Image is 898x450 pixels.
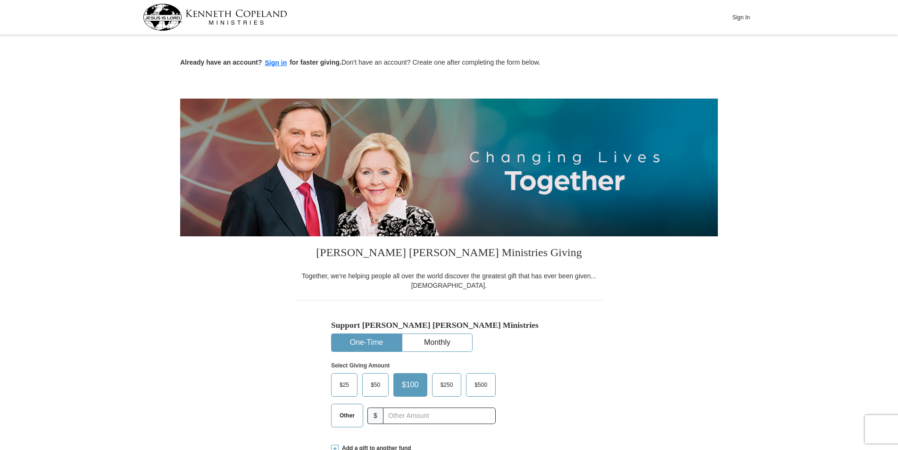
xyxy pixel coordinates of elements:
span: Other [335,408,359,423]
button: Sign in [262,58,290,68]
button: One-Time [332,334,401,351]
div: Together, we're helping people all over the world discover the greatest gift that has ever been g... [296,271,602,290]
p: Don't have an account? Create one after completing the form below. [180,58,718,68]
strong: Select Giving Amount [331,362,390,369]
img: kcm-header-logo.svg [143,4,287,31]
input: Other Amount [383,408,496,424]
span: $500 [470,378,492,392]
span: $50 [366,378,385,392]
span: $100 [397,378,424,392]
span: $250 [436,378,458,392]
h3: [PERSON_NAME] [PERSON_NAME] Ministries Giving [296,236,602,271]
span: $25 [335,378,354,392]
span: $ [367,408,383,424]
button: Sign In [727,10,755,25]
strong: Already have an account? for faster giving. [180,58,341,66]
h5: Support [PERSON_NAME] [PERSON_NAME] Ministries [331,320,567,330]
button: Monthly [402,334,472,351]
